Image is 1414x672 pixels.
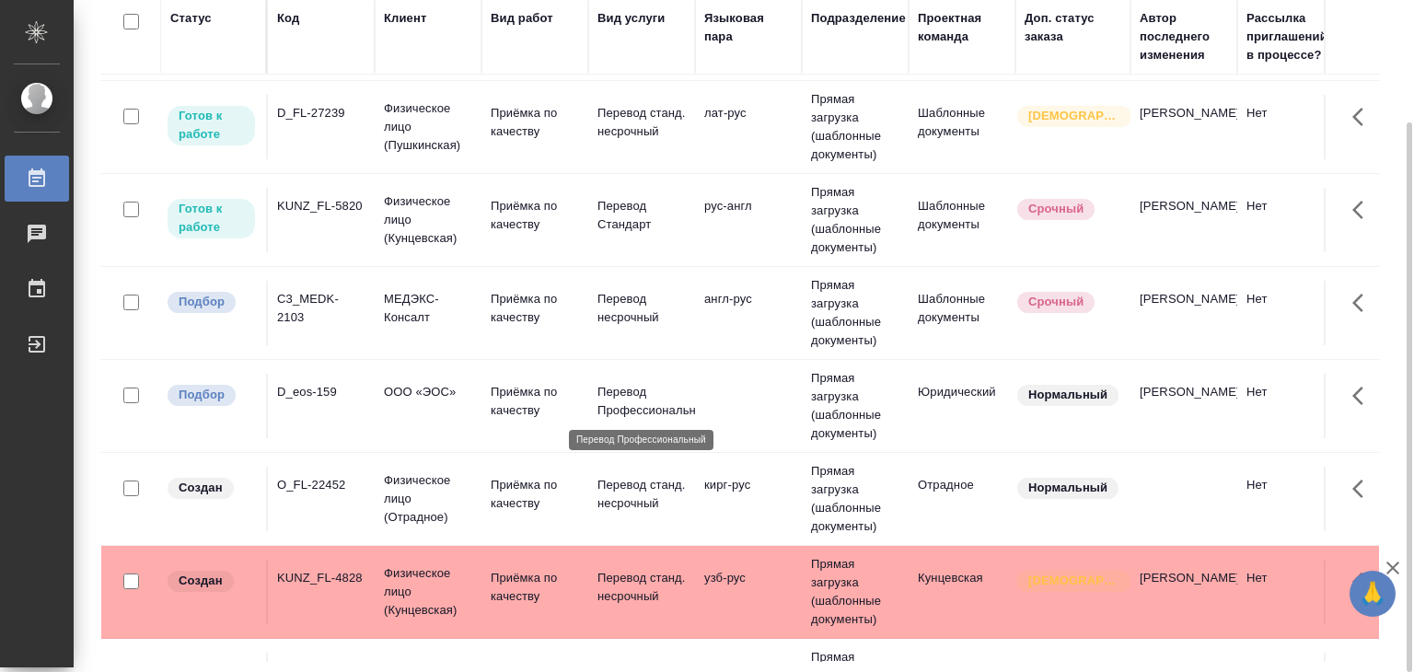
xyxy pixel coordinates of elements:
[802,267,909,359] td: Прямая загрузка (шаблонные документы)
[179,572,223,590] p: Создан
[597,290,686,327] p: Перевод несрочный
[491,197,579,234] p: Приёмка по качеству
[166,104,257,147] div: Исполнитель может приступить к работе
[909,467,1015,531] td: Отрадное
[277,290,365,327] div: C3_MEDK-2103
[802,546,909,638] td: Прямая загрузка (шаблонные документы)
[695,467,802,531] td: кирг-рус
[166,290,257,315] div: Можно подбирать исполнителей
[1130,374,1237,438] td: [PERSON_NAME]
[1130,281,1237,345] td: [PERSON_NAME]
[1341,281,1385,325] button: Здесь прячутся важные кнопки
[909,95,1015,159] td: Шаблонные документы
[1246,9,1335,64] div: Рассылка приглашений в процессе?
[1341,374,1385,418] button: Здесь прячутся важные кнопки
[597,104,686,141] p: Перевод станд. несрочный
[909,281,1015,345] td: Шаблонные документы
[384,383,472,401] p: ООО «ЭОС»
[166,197,257,240] div: Исполнитель может приступить к работе
[384,290,472,327] p: МЕДЭКС-Консалт
[277,9,299,28] div: Код
[909,188,1015,252] td: Шаблонные документы
[1130,188,1237,252] td: [PERSON_NAME]
[1341,188,1385,232] button: Здесь прячутся важные кнопки
[1341,560,1385,604] button: Здесь прячутся важные кнопки
[1028,386,1107,404] p: Нормальный
[918,9,1006,46] div: Проектная команда
[1028,479,1107,497] p: Нормальный
[1140,9,1228,64] div: Автор последнего изменения
[695,281,802,345] td: англ-рус
[1237,95,1344,159] td: Нет
[1028,293,1084,311] p: Срочный
[179,200,244,237] p: Готов к работе
[166,569,257,594] div: Заказ еще не согласован с клиентом, искать исполнителей рано
[491,9,553,28] div: Вид работ
[384,99,472,155] p: Физическое лицо (Пушкинская)
[277,383,365,401] div: D_eos-159
[1028,200,1084,218] p: Срочный
[1237,467,1344,531] td: Нет
[802,81,909,173] td: Прямая загрузка (шаблонные документы)
[597,9,666,28] div: Вид услуги
[1237,188,1344,252] td: Нет
[909,560,1015,624] td: Кунцевская
[491,476,579,513] p: Приёмка по качеству
[277,197,365,215] div: KUNZ_FL-5820
[802,174,909,266] td: Прямая загрузка (шаблонные документы)
[597,476,686,513] p: Перевод станд. несрочный
[491,569,579,606] p: Приёмка по качеству
[277,569,365,587] div: KUNZ_FL-4828
[179,107,244,144] p: Готов к работе
[384,564,472,620] p: Физическое лицо (Кунцевская)
[1357,574,1388,613] span: 🙏
[1341,95,1385,139] button: Здесь прячутся важные кнопки
[802,453,909,545] td: Прямая загрузка (шаблонные документы)
[909,374,1015,438] td: Юридический
[695,95,802,159] td: лат-рус
[1028,107,1120,125] p: [DEMOGRAPHIC_DATA]
[597,383,686,420] p: Перевод Профессиональный
[491,383,579,420] p: Приёмка по качеству
[695,560,802,624] td: узб-рус
[695,188,802,252] td: рус-англ
[179,293,225,311] p: Подбор
[166,383,257,408] div: Можно подбирать исполнителей
[491,104,579,141] p: Приёмка по качеству
[170,9,212,28] div: Статус
[1237,281,1344,345] td: Нет
[1237,374,1344,438] td: Нет
[179,386,225,404] p: Подбор
[1025,9,1121,46] div: Доп. статус заказа
[166,476,257,501] div: Заказ еще не согласован с клиентом, искать исполнителей рано
[491,290,579,327] p: Приёмка по качеству
[277,104,365,122] div: D_FL-27239
[384,9,426,28] div: Клиент
[811,9,906,28] div: Подразделение
[1028,572,1120,590] p: [DEMOGRAPHIC_DATA]
[597,569,686,606] p: Перевод станд. несрочный
[179,479,223,497] p: Создан
[704,9,793,46] div: Языковая пара
[1237,560,1344,624] td: Нет
[802,360,909,452] td: Прямая загрузка (шаблонные документы)
[384,192,472,248] p: Физическое лицо (Кунцевская)
[277,476,365,494] div: O_FL-22452
[1130,560,1237,624] td: [PERSON_NAME]
[1130,95,1237,159] td: [PERSON_NAME]
[1350,571,1396,617] button: 🙏
[384,471,472,527] p: Физическое лицо (Отрадное)
[1341,467,1385,511] button: Здесь прячутся важные кнопки
[597,197,686,234] p: Перевод Стандарт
